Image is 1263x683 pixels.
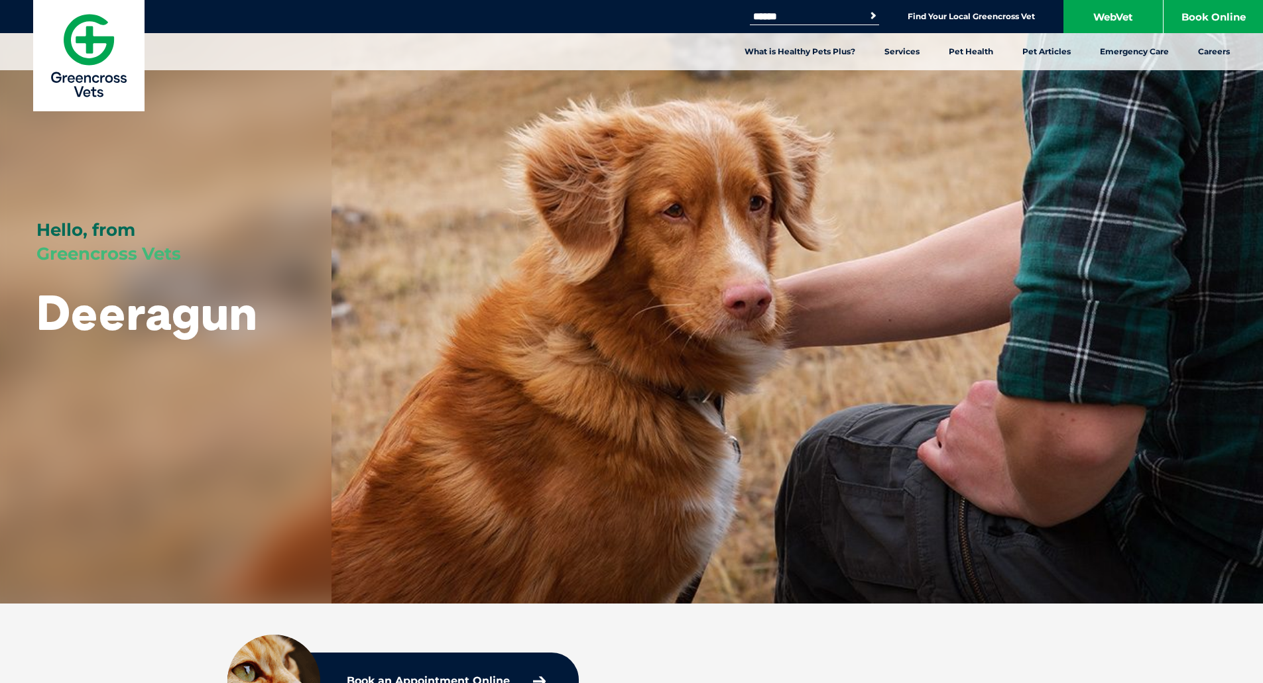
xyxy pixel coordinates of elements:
[36,219,135,240] span: Hello, from
[1008,33,1085,70] a: Pet Articles
[934,33,1008,70] a: Pet Health
[1085,33,1183,70] a: Emergency Care
[867,9,880,23] button: Search
[1183,33,1244,70] a: Careers
[730,33,870,70] a: What is Healthy Pets Plus?
[36,286,257,339] h1: Deeragun
[908,11,1035,22] a: Find Your Local Greencross Vet
[36,243,181,264] span: Greencross Vets
[870,33,934,70] a: Services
